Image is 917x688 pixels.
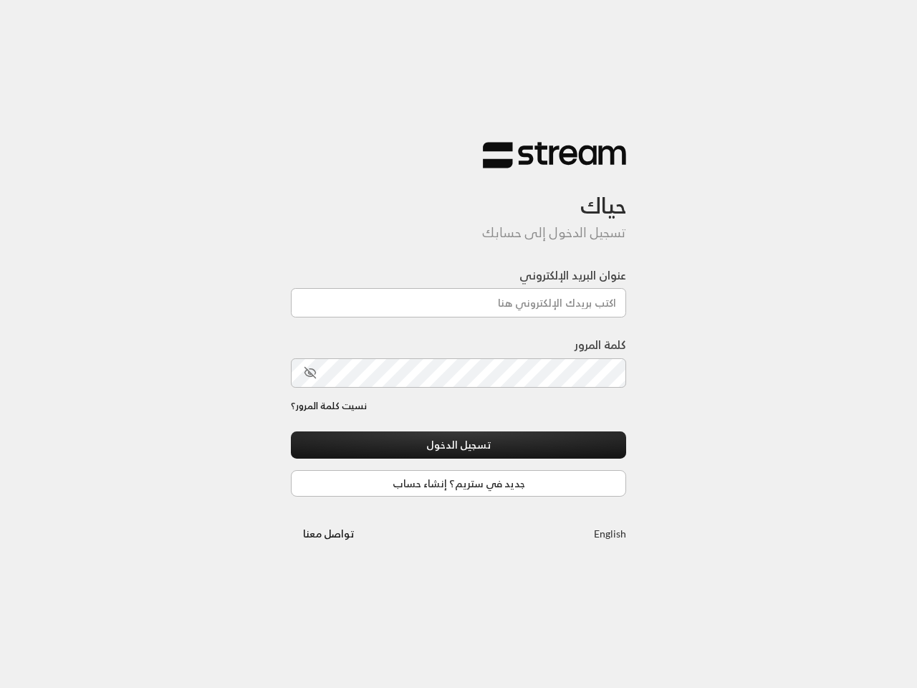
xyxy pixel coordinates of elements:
[291,431,626,458] button: تسجيل الدخول
[291,169,626,219] h3: حياك
[291,399,367,414] a: نسيت كلمة المرور؟
[291,525,366,543] a: تواصل معنا
[483,141,626,169] img: Stream Logo
[291,225,626,241] h5: تسجيل الدخول إلى حسابك
[291,470,626,497] a: جديد في ستريم؟ إنشاء حساب
[298,360,322,385] button: toggle password visibility
[291,288,626,317] input: اكتب بريدك الإلكتروني هنا
[519,267,626,284] label: عنوان البريد الإلكتروني
[594,520,626,547] a: English
[575,336,626,353] label: كلمة المرور
[291,520,366,547] button: تواصل معنا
